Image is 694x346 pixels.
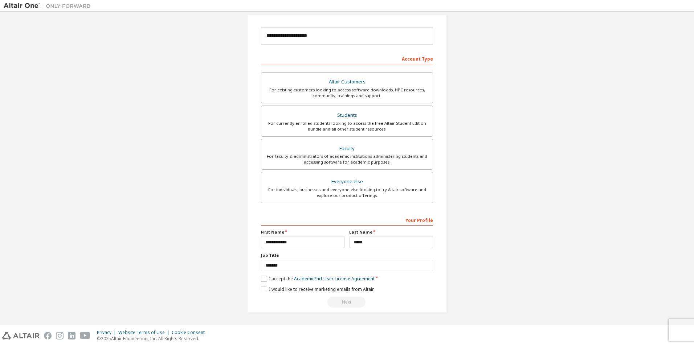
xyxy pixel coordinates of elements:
p: © 2025 Altair Engineering, Inc. All Rights Reserved. [97,335,209,342]
div: For faculty & administrators of academic institutions administering students and accessing softwa... [266,153,428,165]
label: Job Title [261,252,433,258]
div: Account Type [261,53,433,64]
label: First Name [261,229,345,235]
div: Your Profile [261,214,433,226]
div: For currently enrolled students looking to access the free Altair Student Edition bundle and all ... [266,120,428,132]
div: Cookie Consent [172,330,209,335]
img: linkedin.svg [68,332,75,339]
label: I accept the [261,276,375,282]
img: youtube.svg [80,332,90,339]
div: For existing customers looking to access software downloads, HPC resources, community, trainings ... [266,87,428,99]
div: Everyone else [266,177,428,187]
img: Altair One [4,2,94,9]
img: altair_logo.svg [2,332,40,339]
div: Altair Customers [266,77,428,87]
div: For individuals, businesses and everyone else looking to try Altair software and explore our prod... [266,187,428,198]
div: Read and acccept EULA to continue [261,297,433,308]
img: facebook.svg [44,332,52,339]
label: I would like to receive marketing emails from Altair [261,286,374,292]
img: instagram.svg [56,332,64,339]
div: Students [266,110,428,120]
label: Last Name [349,229,433,235]
a: Academic End-User License Agreement [294,276,375,282]
div: Privacy [97,330,118,335]
div: Website Terms of Use [118,330,172,335]
div: Faculty [266,144,428,154]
